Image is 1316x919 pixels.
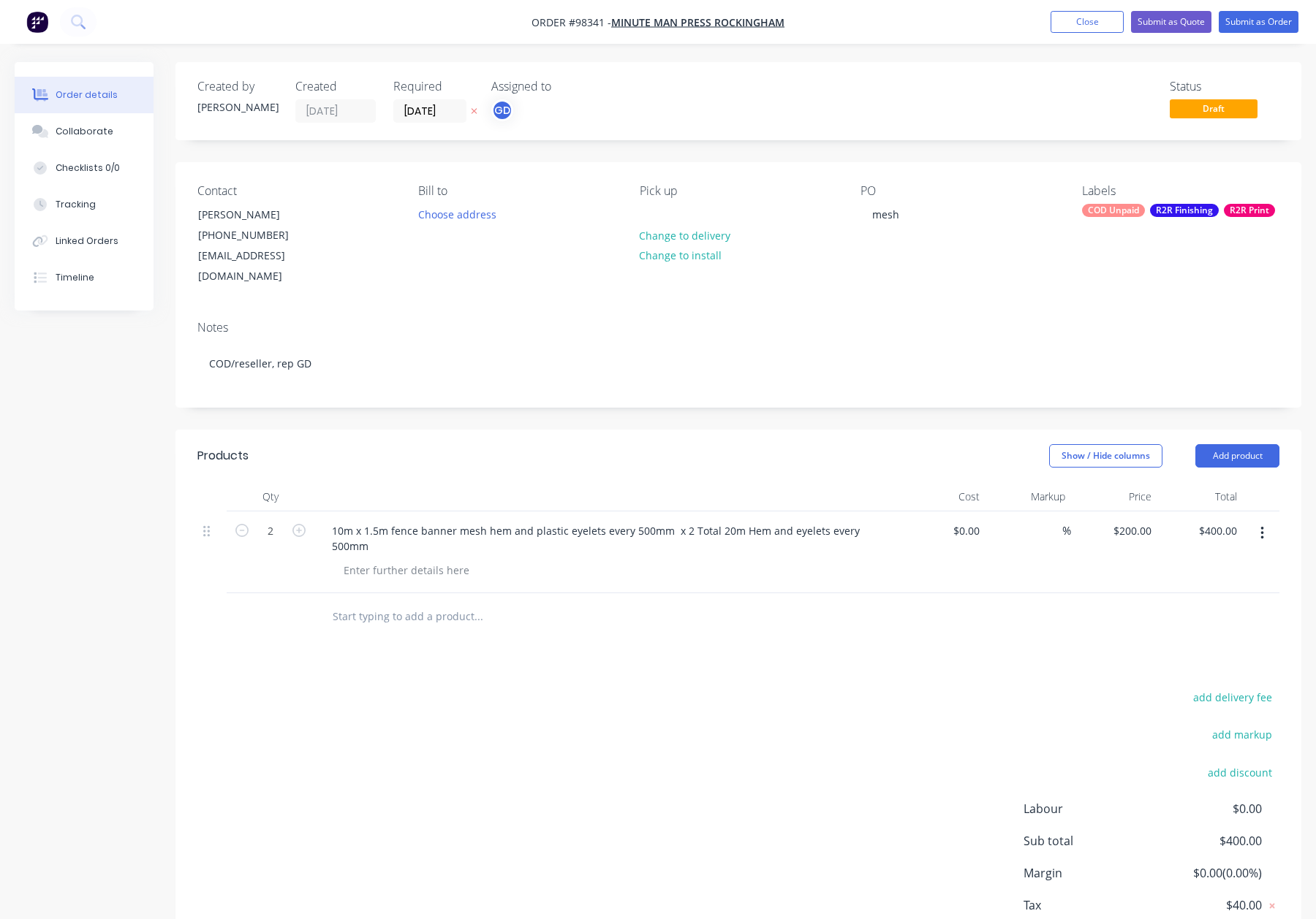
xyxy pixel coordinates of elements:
div: Created [295,80,376,94]
span: $400.00 [1154,832,1262,850]
div: [EMAIL_ADDRESS][DOMAIN_NAME] [198,245,319,286]
button: Checklists 0/0 [15,150,154,186]
div: COD/reseller, rep GD [197,341,1279,386]
span: $40.00 [1154,896,1262,914]
button: Order details [15,77,154,113]
div: Notes [197,321,1279,335]
span: $0.00 [1154,800,1262,817]
button: Submit as Quote [1131,11,1211,33]
div: Labels [1082,184,1279,198]
button: Timeline [15,259,154,296]
span: Labour [1024,800,1154,817]
button: Add product [1195,444,1279,468]
button: GD [491,99,513,121]
button: Tracking [15,186,154,223]
span: % [1062,522,1071,539]
div: Required [393,80,474,94]
div: Bill to [418,184,616,198]
button: Collaborate [15,113,154,150]
span: Draft [1170,99,1258,118]
div: Checklists 0/0 [56,161,120,175]
span: $0.00 ( 0.00 %) [1154,864,1262,882]
div: Tracking [56,198,96,211]
button: Submit as Order [1219,11,1298,33]
div: Linked Orders [56,234,118,248]
div: Qty [227,482,314,511]
div: Order details [56,88,118,102]
div: Cost [899,482,986,511]
button: Change to install [632,245,730,265]
div: R2R Print [1224,204,1275,217]
button: add delivery fee [1185,687,1279,707]
div: [PERSON_NAME] [197,99,278,115]
div: 10m x 1.5m fence banner mesh hem and plastic eyelets every 500mm x 2 Total 20m Hem and eyelets ev... [320,520,893,557]
div: Price [1071,482,1157,511]
img: Factory [26,11,48,33]
button: add markup [1204,725,1279,744]
div: Assigned to [491,80,638,94]
a: MINUTE MAN PRESS ROCKINGHAM [611,15,784,29]
div: [PERSON_NAME] [198,205,319,225]
button: Close [1051,11,1124,33]
div: Pick up [640,184,837,198]
button: Linked Orders [15,223,154,259]
div: PO [861,184,1058,198]
div: [PERSON_NAME][PHONE_NUMBER][EMAIL_ADDRESS][DOMAIN_NAME] [186,204,332,287]
div: COD Unpaid [1082,204,1145,217]
div: Markup [986,482,1072,511]
button: Choose address [410,204,504,224]
span: Margin [1024,864,1154,882]
div: Contact [197,184,395,198]
button: add discount [1200,762,1279,782]
div: Status [1170,80,1279,94]
button: Change to delivery [632,225,738,245]
input: Start typing to add a product... [332,602,624,631]
div: R2R Finishing [1150,204,1219,217]
span: Order #98341 - [532,15,611,29]
div: mesh [861,204,911,225]
span: Sub total [1024,832,1154,850]
div: Collaborate [56,125,113,138]
div: Products [197,447,249,465]
div: [PHONE_NUMBER] [198,225,319,245]
div: Timeline [56,271,94,284]
button: Show / Hide columns [1049,444,1162,468]
span: Tax [1024,896,1154,914]
div: Total [1157,482,1244,511]
div: Created by [197,80,278,94]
